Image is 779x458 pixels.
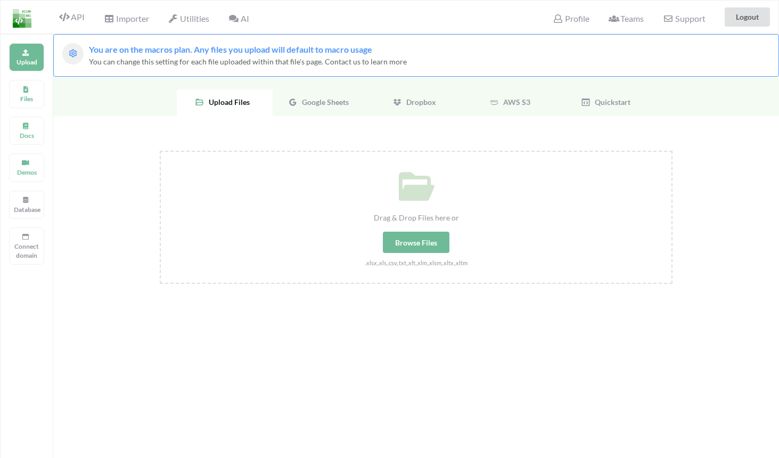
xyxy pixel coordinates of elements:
div: Drag & Drop Files here or [161,212,671,223]
img: LogoIcon.png [13,9,31,28]
span: Dropbox [402,97,436,107]
span: Importer [104,13,149,23]
span: Google Sheets [298,97,349,107]
p: Demos [14,168,39,177]
span: AWS S3 [499,97,530,107]
p: Connect domain [14,242,39,260]
div: Browse Files [383,232,449,253]
p: Database [14,205,39,214]
p: Files [14,94,39,103]
span: AI [228,13,249,23]
span: Support [663,14,705,23]
span: Upload Files [204,97,250,107]
span: API [59,12,85,22]
span: You are on the macros plan. Any files you upload will default to macro usage [89,44,372,54]
button: Logout [725,7,770,27]
span: Quickstart [591,97,630,107]
span: Teams [609,13,644,23]
span: You can change this setting for each file uploaded within that file's page. Contact us to learn more [89,57,407,66]
span: Utilities [168,13,209,23]
small: .xlsx,.xls,.csv,.txt,.xlt,.xlm,.xlsm,.xltx,.xltm [365,259,468,266]
span: Profile [553,13,589,23]
p: Docs [14,131,39,140]
p: Upload [14,58,39,67]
